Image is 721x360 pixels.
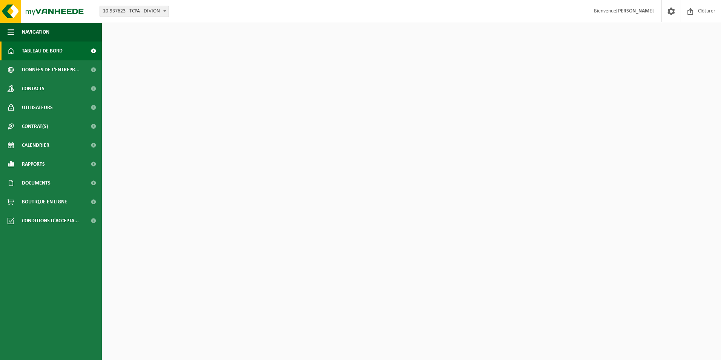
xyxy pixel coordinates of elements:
span: Contacts [22,79,44,98]
strong: [PERSON_NAME] [616,8,654,14]
span: Boutique en ligne [22,192,67,211]
span: Calendrier [22,136,49,155]
span: Rapports [22,155,45,174]
span: Documents [22,174,51,192]
span: Données de l'entrepr... [22,60,80,79]
span: 10-937623 - TCPA - DIVION [100,6,169,17]
span: Conditions d'accepta... [22,211,79,230]
span: Navigation [22,23,49,42]
span: Tableau de bord [22,42,63,60]
span: Contrat(s) [22,117,48,136]
span: Utilisateurs [22,98,53,117]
